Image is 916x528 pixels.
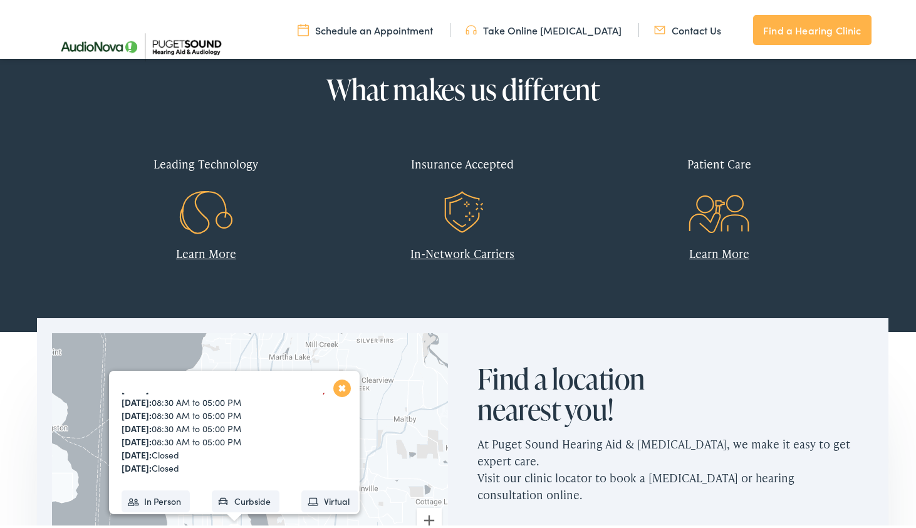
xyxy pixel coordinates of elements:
[344,143,582,180] div: Insurance Accepted
[331,375,353,396] button: Close
[478,361,679,423] h2: Find a location nearest you!
[122,420,152,432] strong: [DATE]:
[122,488,190,510] li: In Person
[478,423,873,510] p: At Puget Sound Hearing Aid & [MEDICAL_DATA], we make it easy to get expert care. Visit our clinic...
[288,380,356,393] div: Currently Closed
[122,433,152,445] strong: [DATE]:
[600,143,838,180] div: Patient Care
[87,143,325,180] div: Leading Technology
[122,406,152,419] strong: [DATE]:
[600,143,838,217] a: Patient Care
[298,21,309,34] img: utility icon
[122,446,152,458] strong: [DATE]:
[410,243,514,259] a: In-Network Carriers
[466,21,477,34] img: utility icon
[122,380,152,393] strong: [DATE]:
[122,380,264,472] div: 08:30 AM to 05:00 PM 08:30 AM to 05:00 PM 08:30 AM to 05:00 PM 08:30 AM to 05:00 PM 08:30 AM to 0...
[654,21,721,34] a: Contact Us
[122,459,152,472] strong: [DATE]:
[344,143,582,217] a: Insurance Accepted
[466,21,622,34] a: Take Online [MEDICAL_DATA]
[212,488,279,510] li: Curbside
[122,393,152,406] strong: [DATE]:
[87,143,325,217] a: Leading Technology
[654,21,665,34] img: utility icon
[87,71,838,103] h2: What makes us different
[298,21,433,34] a: Schedule an Appointment
[689,243,749,259] a: Learn More
[176,243,236,259] a: Learn More
[753,13,871,43] a: Find a Hearing Clinic
[301,488,358,510] li: Virtual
